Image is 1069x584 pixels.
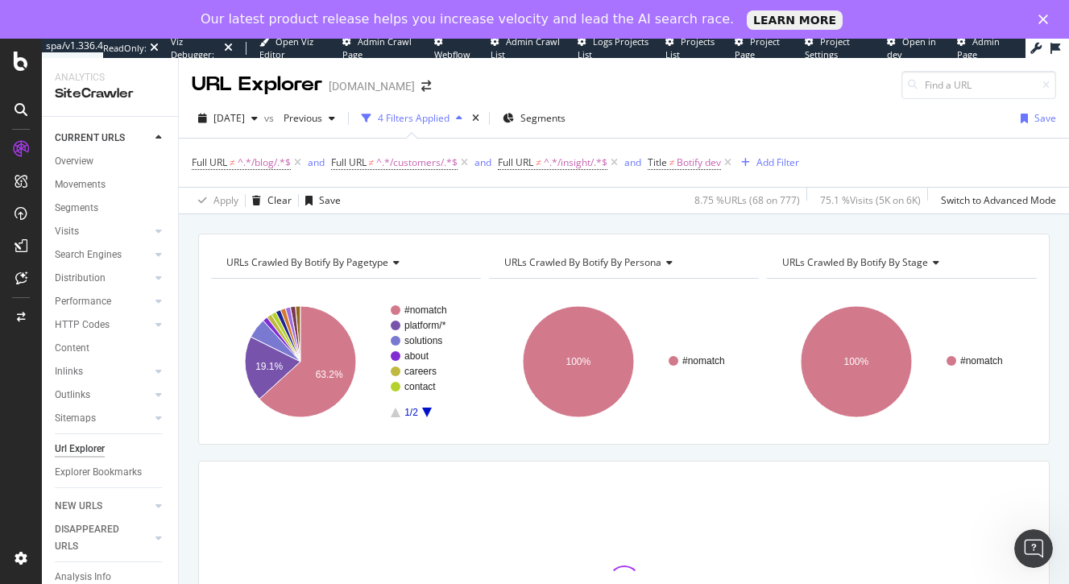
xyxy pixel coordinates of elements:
a: CURRENT URLS [55,130,151,147]
a: Open Viz Editor [259,35,330,60]
a: NEW URLS [55,498,151,515]
a: Sitemaps [55,410,151,427]
a: spa/v1.336.4 [42,39,103,58]
text: #nomatch [960,355,1003,367]
a: Movements [55,176,167,193]
div: SiteCrawler [55,85,165,103]
button: [DATE] [192,106,264,131]
text: 100% [566,356,591,367]
span: Segments [520,111,566,125]
span: Logs Projects List [578,35,648,60]
div: Movements [55,176,106,193]
div: 4 Filters Applied [378,111,450,125]
div: and [308,155,325,169]
svg: A chart. [211,292,481,432]
span: Project Page [735,35,780,60]
a: Explorer Bookmarks [55,464,167,481]
text: 1/2 [404,407,418,418]
a: Content [55,340,167,357]
div: NEW URLS [55,498,102,515]
span: ^.*/insight/.*$ [544,151,607,174]
div: and [474,155,491,169]
text: platform/* [404,320,446,331]
span: Projects List [665,35,715,60]
div: [DOMAIN_NAME] [329,78,415,94]
text: #nomatch [682,355,725,367]
span: Admin Page [957,35,1000,60]
span: ≠ [669,155,675,169]
a: Outlinks [55,387,151,404]
div: Segments [55,200,98,217]
div: Explorer Bookmarks [55,464,142,481]
a: DISAPPEARED URLS [55,521,151,555]
span: URLs Crawled By Botify By persona [504,255,661,269]
div: DISAPPEARED URLS [55,521,136,555]
span: Botify dev [677,151,721,174]
a: Admin Crawl Page [342,35,422,60]
div: Overview [55,153,93,170]
h4: URLs Crawled By Botify By stage [779,250,1022,275]
div: Search Engines [55,246,122,263]
div: and [624,155,641,169]
span: Full URL [498,155,533,169]
svg: A chart. [767,292,1037,432]
a: Project Page [735,35,793,60]
text: contact [404,381,436,392]
div: 8.75 % URLs ( 68 on 777 ) [694,193,800,207]
div: Viz Debugger: [171,35,221,60]
span: Webflow [434,48,470,60]
text: about [404,350,429,362]
div: ReadOnly: [103,42,147,55]
div: Save [319,193,341,207]
div: HTTP Codes [55,317,110,333]
span: vs [264,111,277,125]
div: Our latest product release helps you increase velocity and lead the AI search race. [201,11,734,27]
span: Title [648,155,667,169]
span: Project Settings [805,35,850,60]
a: Open in dev [887,35,945,60]
div: Close [1038,14,1054,24]
a: Project Settings [805,35,875,60]
span: Full URL [192,155,227,169]
div: times [469,110,483,126]
button: Save [299,188,341,213]
div: Apply [213,193,238,207]
a: Inlinks [55,363,151,380]
a: HTTP Codes [55,317,151,333]
span: Full URL [331,155,367,169]
span: ^.*/customers/.*$ [376,151,458,174]
span: Admin Crawl Page [342,35,412,60]
span: ≠ [230,155,235,169]
span: ≠ [369,155,375,169]
div: URL Explorer [192,71,322,98]
div: Add Filter [756,155,799,169]
a: Search Engines [55,246,151,263]
div: Content [55,340,89,357]
div: Sitemaps [55,410,96,427]
input: Find a URL [901,71,1056,99]
div: spa/v1.336.4 [42,39,103,52]
div: Distribution [55,270,106,287]
button: Apply [192,188,238,213]
div: Inlinks [55,363,83,380]
h4: URLs Crawled By Botify By pagetype [223,250,466,275]
text: 63.2% [316,369,343,380]
a: Webflow [434,35,479,60]
a: Url Explorer [55,441,167,458]
iframe: Intercom live chat [1014,529,1053,568]
a: Segments [55,200,167,217]
a: LEARN MORE [747,10,843,30]
a: Admin Crawl List [491,35,566,60]
span: ^.*/blog/.*$ [238,151,291,174]
div: Visits [55,223,79,240]
button: Switch to Advanced Mode [934,188,1056,213]
a: Distribution [55,270,151,287]
span: ≠ [536,155,541,169]
div: Save [1034,111,1056,125]
div: arrow-right-arrow-left [421,81,431,92]
h4: URLs Crawled By Botify By persona [501,250,744,275]
text: 100% [844,356,869,367]
a: Projects List [665,35,723,60]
